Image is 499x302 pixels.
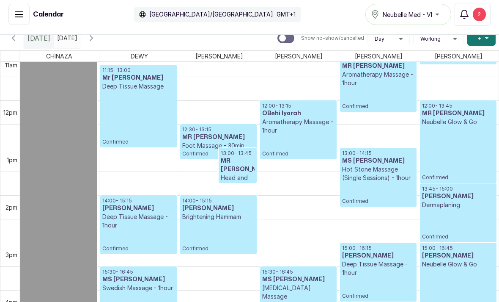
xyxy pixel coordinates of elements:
p: 13:45 - 15:00 [422,186,495,192]
h1: Calendar [33,9,64,19]
p: Head and Scalp Massage - 30min [221,174,255,208]
p: Aromatherapy Massage - 1hour [262,118,334,135]
h3: [PERSON_NAME] [182,204,255,213]
p: Neubelle Glow & Go [422,260,495,269]
span: + [477,34,481,42]
div: 2 [473,8,486,21]
p: Confirmed [182,150,255,157]
h3: MR [PERSON_NAME] [422,109,495,118]
p: Deep Tissue Massage - 1hour [102,213,175,230]
h3: [PERSON_NAME] [422,252,495,260]
span: [PERSON_NAME] [433,51,484,61]
p: Confirmed [102,230,175,252]
p: Swedish Massage - 1hour [102,284,175,292]
p: 12:00 - 13:15 [262,103,334,109]
h3: [PERSON_NAME] [342,252,414,260]
span: [PERSON_NAME] [194,51,245,61]
h3: OBehi Iyorah [262,109,334,118]
div: 3pm [4,250,19,259]
p: Confirmed [342,182,414,205]
p: Aromatherapy Massage - 1hour [342,70,414,87]
p: Brightening Hammam [182,213,255,221]
p: Deep Tissue Massage - 1hour [342,260,414,277]
p: [GEOGRAPHIC_DATA]/[GEOGRAPHIC_DATA] [149,10,273,19]
p: 15:00 - 16:15 [342,245,414,252]
span: [PERSON_NAME] [353,51,404,61]
button: Neubelle Med - VI [365,4,451,25]
p: Confirmed [422,126,495,181]
button: Day [371,36,406,42]
p: 15:30 - 16:45 [102,269,175,275]
div: 12pm [2,108,19,117]
p: GMT+1 [277,10,296,19]
p: [MEDICAL_DATA] Massage [262,284,334,301]
p: Confirmed [102,91,175,145]
span: DEWY [129,51,150,61]
div: 11am [3,61,19,69]
button: 2 [455,3,491,26]
p: 15:00 - 16:45 [422,245,495,252]
h3: Mr [PERSON_NAME] [102,74,175,82]
p: Confirmed [422,209,495,240]
p: Confirmed [342,87,414,110]
p: Deep Tissue Massage [102,82,175,91]
span: Working [420,36,441,42]
p: Confirmed [342,277,414,299]
p: 13:00 - 14:15 [342,150,414,157]
div: [DATE] [24,28,54,48]
h3: MS [PERSON_NAME] [262,275,334,284]
span: [PERSON_NAME] [273,51,324,61]
h3: MR [PERSON_NAME] [221,157,255,174]
p: 12:00 - 13:45 [422,103,495,109]
p: Hot Stone Massage (Single Sessions) - 1hour [342,165,414,182]
h3: [PERSON_NAME] [422,192,495,201]
p: Foot Massage - 30min [182,141,255,150]
span: CHINAZA [44,51,74,61]
p: Confirmed [262,135,334,157]
p: 15:30 - 16:45 [262,269,334,275]
p: 11:15 - 13:00 [102,67,175,74]
h3: MR [PERSON_NAME] [342,62,414,70]
div: 1pm [5,155,19,164]
span: Day [375,36,384,42]
span: [DATE] [27,33,50,43]
p: 14:00 - 15:15 [102,197,175,204]
p: 14:00 - 15:15 [182,197,255,204]
p: 13:00 - 13:45 [221,150,255,157]
h3: MS [PERSON_NAME] [102,275,175,284]
button: Working [417,36,460,42]
h3: MR [PERSON_NAME] [182,133,255,141]
button: + [467,30,496,46]
div: 2pm [4,203,19,212]
p: Confirmed [182,221,255,252]
p: Show no-show/cancelled [301,35,364,42]
p: 12:30 - 13:15 [182,126,255,133]
span: Neubelle Med - VI [383,10,432,19]
h3: [PERSON_NAME] [102,204,175,213]
p: Dermaplaning [422,201,495,209]
p: Neubelle Glow & Go [422,118,495,126]
h3: MS [PERSON_NAME] [342,157,414,165]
